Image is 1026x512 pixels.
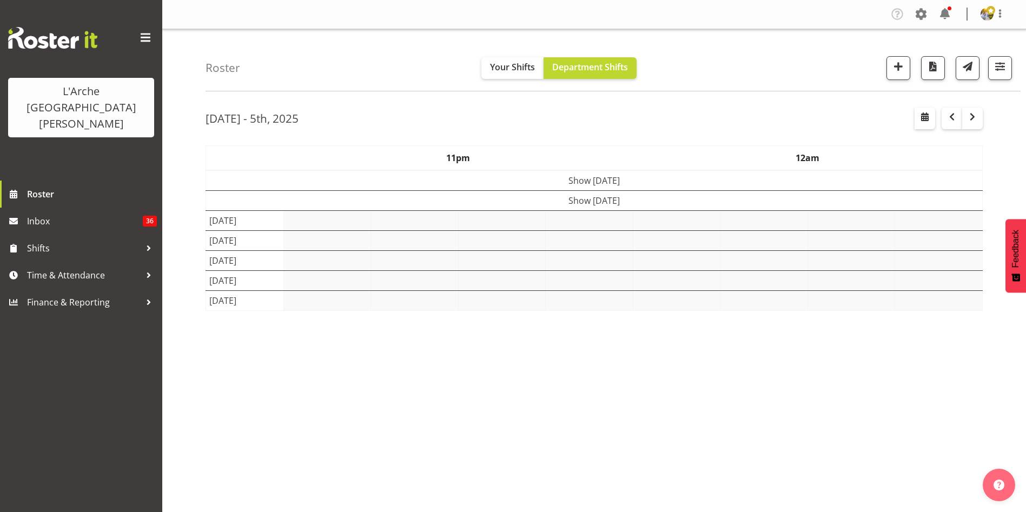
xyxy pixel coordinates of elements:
[206,230,284,250] td: [DATE]
[915,108,935,129] button: Select a specific date within the roster.
[206,111,299,125] h2: [DATE] - 5th, 2025
[206,210,284,230] td: [DATE]
[19,83,143,132] div: L'Arche [GEOGRAPHIC_DATA][PERSON_NAME]
[481,57,544,79] button: Your Shifts
[206,290,284,310] td: [DATE]
[27,213,143,229] span: Inbox
[956,56,979,80] button: Send a list of all shifts for the selected filtered period to all rostered employees.
[206,62,240,74] h4: Roster
[981,8,994,21] img: aizza-garduque4b89473dfc6c768e6a566f2329987521.png
[544,57,637,79] button: Department Shifts
[1011,230,1021,268] span: Feedback
[206,250,284,270] td: [DATE]
[143,216,157,227] span: 36
[27,186,157,202] span: Roster
[206,270,284,290] td: [DATE]
[27,267,141,283] span: Time & Attendance
[283,145,633,170] th: 11pm
[1005,219,1026,292] button: Feedback - Show survey
[633,145,982,170] th: 12am
[206,170,983,191] td: Show [DATE]
[8,27,97,49] img: Rosterit website logo
[27,240,141,256] span: Shifts
[921,56,945,80] button: Download a PDF of the roster according to the set date range.
[994,480,1004,490] img: help-xxl-2.png
[490,61,535,73] span: Your Shifts
[552,61,628,73] span: Department Shifts
[988,56,1012,80] button: Filter Shifts
[886,56,910,80] button: Add a new shift
[27,294,141,310] span: Finance & Reporting
[206,190,983,210] td: Show [DATE]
